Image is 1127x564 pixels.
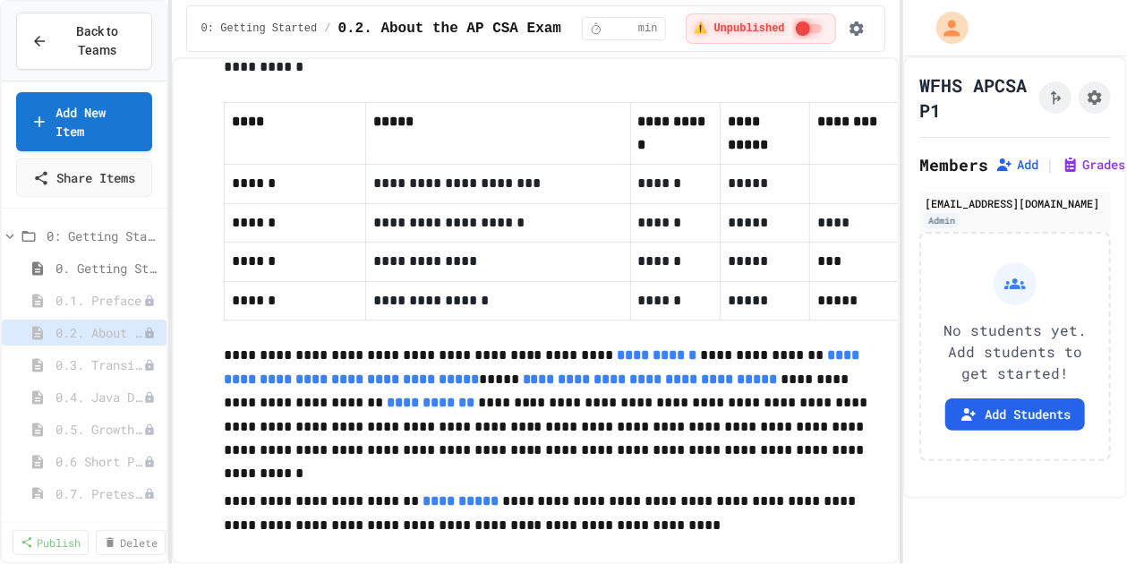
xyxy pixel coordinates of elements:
[143,359,156,372] div: Unpublished
[143,456,156,468] div: Unpublished
[143,423,156,436] div: Unpublished
[16,92,152,151] a: Add New Item
[143,295,156,307] div: Unpublished
[55,388,143,406] span: 0.4. Java Development Environments
[96,530,166,555] a: Delete
[925,195,1106,211] div: [EMAIL_ADDRESS][DOMAIN_NAME]
[55,291,143,310] span: 0.1. Preface
[686,13,835,44] div: ⚠️ Students cannot see this content! Click the toggle to publish it and make it visible to your c...
[638,21,658,36] span: min
[47,226,159,245] span: 0: Getting Started
[694,21,784,36] span: ⚠️ Unpublished
[337,18,561,39] span: 0.2. About the AP CSA Exam
[13,530,89,555] a: Publish
[55,452,143,471] span: 0.6 Short PD Pretest
[919,73,1032,123] h1: WFHS APCSA P1
[55,355,143,374] span: 0.3. Transitioning from AP CSP to AP CSA
[16,158,152,197] a: Share Items
[324,21,330,36] span: /
[1079,81,1111,114] button: Assignment Settings
[945,398,1085,431] button: Add Students
[1039,81,1072,114] button: Click to see fork details
[143,488,156,500] div: Unpublished
[995,156,1038,174] button: Add
[58,22,137,60] span: Back to Teams
[143,327,156,339] div: Unpublished
[918,7,973,48] div: My Account
[1046,154,1054,175] span: |
[919,152,988,177] h2: Members
[143,391,156,404] div: Unpublished
[55,484,143,503] span: 0.7. Pretest for the AP CSA Exam
[16,13,152,70] button: Back to Teams
[935,320,1095,384] p: No students yet. Add students to get started!
[201,21,318,36] span: 0: Getting Started
[1062,156,1126,174] button: Grades
[55,420,143,439] span: 0.5. Growth Mindset and Pair Programming
[55,323,143,342] span: 0.2. About the AP CSA Exam
[55,259,159,278] span: 0. Getting Started
[925,213,959,228] div: Admin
